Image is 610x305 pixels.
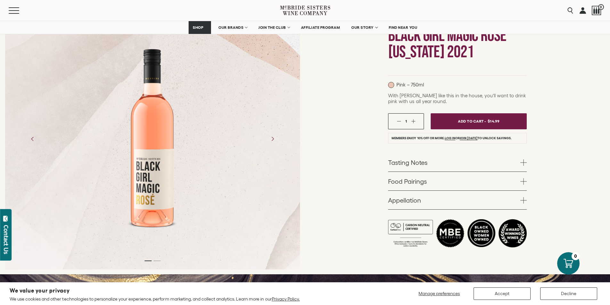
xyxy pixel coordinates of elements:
span: JOIN THE CLUB [258,25,286,30]
span: OUR BRANDS [218,25,243,30]
span: AFFILIATE PROGRAM [301,25,340,30]
a: Food Pairings [388,172,527,190]
a: OUR BRANDS [214,21,251,34]
button: Decline [540,287,597,300]
a: OUR STORY [347,21,381,34]
li: Members enjoy 10% off or more. or to unlock savings. [388,133,527,143]
span: With [PERSON_NAME] like this in the house, you’ll want to drink pink with us all year round. [388,93,526,104]
a: JOIN THE CLUB [254,21,294,34]
span: FIND NEAR YOU [389,25,418,30]
h2: We value your privacy [10,288,300,293]
a: Appellation [388,191,527,209]
span: 0 [598,4,604,10]
a: Privacy Policy. [272,296,300,301]
p: Pink – 750ml [388,82,424,88]
a: Log in [445,136,455,140]
button: Add To Cart - $14.99 [431,113,527,129]
button: Accept [474,287,531,300]
div: 0 [572,252,580,260]
span: $14.99 [488,116,500,126]
button: Next [264,131,281,147]
div: Contact Us [3,225,9,254]
button: Manage preferences [415,287,464,300]
span: OUR STORY [351,25,374,30]
a: AFFILIATE PROGRAM [297,21,344,34]
a: FIND NEAR YOU [385,21,422,34]
span: Manage preferences [419,291,460,296]
button: Previous [24,131,41,147]
p: We use cookies and other technologies to personalize your experience, perform marketing, and coll... [10,296,300,302]
span: SHOP [193,25,204,30]
span: Add To Cart - [458,116,486,126]
button: Mobile Menu Trigger [9,7,32,14]
a: join [DATE] [460,136,477,140]
a: Tasting Notes [388,153,527,172]
a: SHOP [189,21,211,34]
h1: Black Girl Magic Rosé [US_STATE] 2021 [388,28,527,60]
span: 1 [405,119,407,123]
